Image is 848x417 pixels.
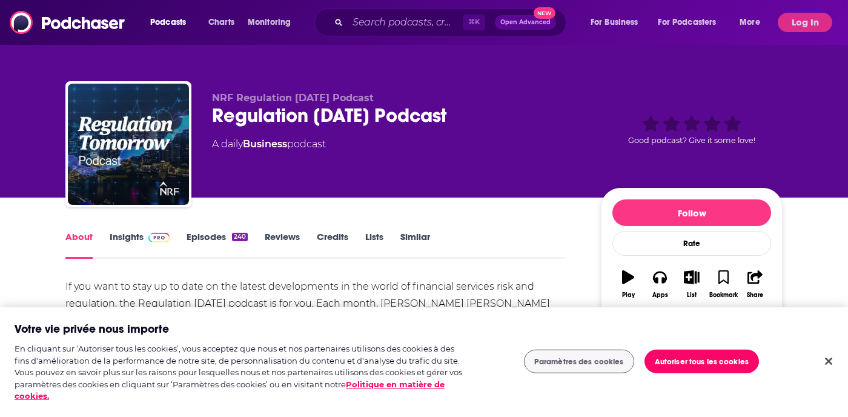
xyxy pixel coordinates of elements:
div: Play [622,292,635,299]
button: List [676,262,707,306]
button: open menu [651,13,734,32]
span: Charts [208,14,234,31]
div: Share [747,292,763,299]
a: Reviews [265,231,300,259]
a: Lists [365,231,383,259]
button: Open AdvancedNew [495,15,556,30]
div: Good podcast? Give it some love! [601,92,783,167]
div: Apps [652,292,668,299]
div: Bookmark [709,292,738,299]
a: Credits [317,231,348,259]
div: Search podcasts, credits, & more... [326,8,578,36]
button: Bookmark [707,262,739,306]
button: open menu [142,13,202,32]
div: List [687,292,697,299]
button: open menu [239,13,306,32]
button: Log In [778,13,832,32]
img: Regulation Tomorrow Podcast [68,84,189,205]
div: A daily podcast [212,137,326,152]
h2: Votre vie privée nous importe [15,322,169,337]
a: Charts [200,13,242,32]
span: More [740,14,760,31]
button: open menu [731,13,775,32]
span: New [534,7,555,19]
a: About [65,231,93,259]
button: Paramètres des cookies [524,349,634,373]
div: Rate [612,231,771,256]
span: Good podcast? Give it some love! [628,136,755,145]
span: For Business [591,14,638,31]
div: En cliquant sur ‘Autoriser tous les cookies’, vous acceptez que nous et nos partenaires utilisons... [15,343,466,402]
img: Podchaser Pro [148,233,170,242]
span: Open Advanced [500,19,551,25]
span: For Podcasters [658,14,716,31]
div: 240 [232,233,248,241]
button: Follow [612,199,771,226]
button: open menu [582,13,654,32]
img: Podchaser - Follow, Share and Rate Podcasts [10,11,126,34]
button: Share [740,262,771,306]
a: Business [243,138,287,150]
div: If you want to stay up to date on the latest developments in the world of financial services risk... [65,278,565,363]
input: Search podcasts, credits, & more... [348,13,463,32]
a: Similar [400,231,430,259]
a: Episodes240 [187,231,248,259]
button: Apps [644,262,675,306]
button: Play [612,262,644,306]
span: ⌘ K [463,15,485,30]
span: Podcasts [150,14,186,31]
span: NRF Regulation [DATE] Podcast [212,92,374,104]
button: Autoriser tous les cookies [644,349,759,373]
a: InsightsPodchaser Pro [110,231,170,259]
span: Monitoring [248,14,291,31]
button: Fermer [815,348,842,375]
